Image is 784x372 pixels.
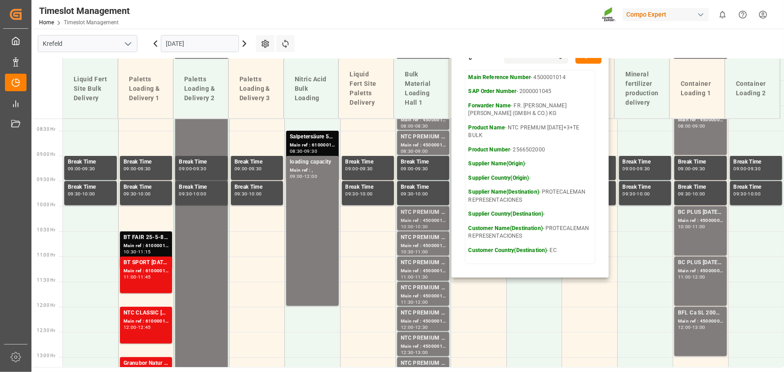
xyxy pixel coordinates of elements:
[678,217,723,225] div: Main ref : 4500000570, 2000000524
[691,124,692,128] div: -
[678,275,691,279] div: 11:00
[469,211,544,217] strong: Supplier Country(Destination)
[469,88,592,96] p: - 2000001045
[414,300,415,304] div: -
[37,303,55,308] span: 12:00 Hr
[415,275,428,279] div: 11:30
[415,124,428,128] div: 08:30
[401,142,446,149] div: Main ref : 4500001017, 2000001045
[469,146,592,154] p: - 2566502000
[692,225,705,229] div: 11:00
[691,225,692,229] div: -
[192,167,193,171] div: -
[469,160,592,168] p: -
[622,66,662,111] div: Mineral fertilizer production delivery
[746,192,748,196] div: -
[358,167,359,171] div: -
[138,250,151,254] div: 11:15
[401,300,414,304] div: 11:30
[137,192,138,196] div: -
[360,167,373,171] div: 09:30
[346,66,386,111] div: Liquid Fert Site Paletts Delivery
[692,124,705,128] div: 09:00
[415,300,428,304] div: 12:00
[37,127,55,132] span: 08:30 Hr
[401,183,446,192] div: Break Time
[623,183,668,192] div: Break Time
[469,74,592,82] p: - 4500001014
[678,318,723,325] div: Main ref : 4500000897, 2000000772
[137,167,138,171] div: -
[401,350,414,354] div: 12:30
[401,133,446,142] div: NTC PREMIUM [DATE]+3+TE BULK
[414,149,415,153] div: -
[68,192,81,196] div: 09:30
[124,258,168,267] div: BT SPORT [DATE] 25%UH 3M 25kg (x40) INTNTC N-MAX 24-5-5 50kg(x21) A,BNL,D,EN,PLNTC PREMIUM [DATE]...
[124,325,137,329] div: 12:00
[678,192,691,196] div: 09:30
[291,71,332,106] div: Nitric Acid Bulk Loading
[401,233,446,242] div: NTC PREMIUM [DATE]+3+TE BULK
[734,192,747,196] div: 09:30
[290,133,335,142] div: Salpetersäure 53 lose
[179,183,224,192] div: Break Time
[469,102,592,118] p: - FR. [PERSON_NAME] [PERSON_NAME] (GMBH & CO.) KG
[415,149,428,153] div: 09:00
[469,160,525,167] strong: Supplier Name(Origin)
[734,183,779,192] div: Break Time
[248,167,249,171] div: -
[469,225,592,240] p: - PROTECALEMAN REPRESENTACIONES
[235,183,279,192] div: Break Time
[290,142,335,149] div: Main ref : 6100001581, 2000001362
[415,250,428,254] div: 11:00
[124,233,168,242] div: BT FAIR 25-5-8 35%UH 3M 25kg (x40) INTNTC PREMIUM [DATE]+3+TE 600kg BBNTC PREMIUM [DATE] 25kg (x4...
[677,75,718,102] div: Container Loading 1
[678,167,691,171] div: 09:00
[691,167,692,171] div: -
[623,158,668,167] div: Break Time
[401,283,446,292] div: NTC PREMIUM [DATE]+3+TE BULK
[360,192,373,196] div: 10:00
[179,192,192,196] div: 09:30
[401,258,446,267] div: NTC PREMIUM [DATE]+3+TE BULK
[637,167,650,171] div: 09:30
[469,175,529,181] strong: Supplier Country(Origin)
[414,350,415,354] div: -
[623,167,636,171] div: 09:00
[82,167,95,171] div: 09:30
[137,325,138,329] div: -
[415,167,428,171] div: 09:30
[678,158,723,167] div: Break Time
[415,350,428,354] div: 13:00
[692,167,705,171] div: 09:30
[401,116,446,124] div: Main ref : 4500001019, 2000001045
[124,359,168,368] div: Granubor Natur 1,0 to BB
[38,35,137,52] input: Type to search/select
[678,258,723,267] div: BC PLUS [DATE] 6M 25kg (x42) WW
[401,208,446,217] div: NTC PREMIUM [DATE]+3+TE BULK
[304,174,317,178] div: 12:00
[414,325,415,329] div: -
[401,158,446,167] div: Break Time
[401,318,446,325] div: Main ref : 4500001024, 2000001045
[401,275,414,279] div: 11:00
[303,174,304,178] div: -
[401,192,414,196] div: 09:30
[124,275,137,279] div: 11:00
[37,252,55,257] span: 11:00 Hr
[401,359,446,368] div: NTC PREMIUM [DATE]+3+TE BULK
[82,192,95,196] div: 10:00
[691,192,692,196] div: -
[401,124,414,128] div: 08:00
[748,192,761,196] div: 10:00
[137,250,138,254] div: -
[290,149,303,153] div: 08:30
[469,210,592,218] p: -
[692,192,705,196] div: 10:00
[401,167,414,171] div: 09:00
[124,242,168,250] div: Main ref : 6100001571, 2000001241
[39,4,130,18] div: Timeslot Management
[248,192,249,196] div: -
[678,325,691,329] div: 12:00
[734,167,747,171] div: 09:00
